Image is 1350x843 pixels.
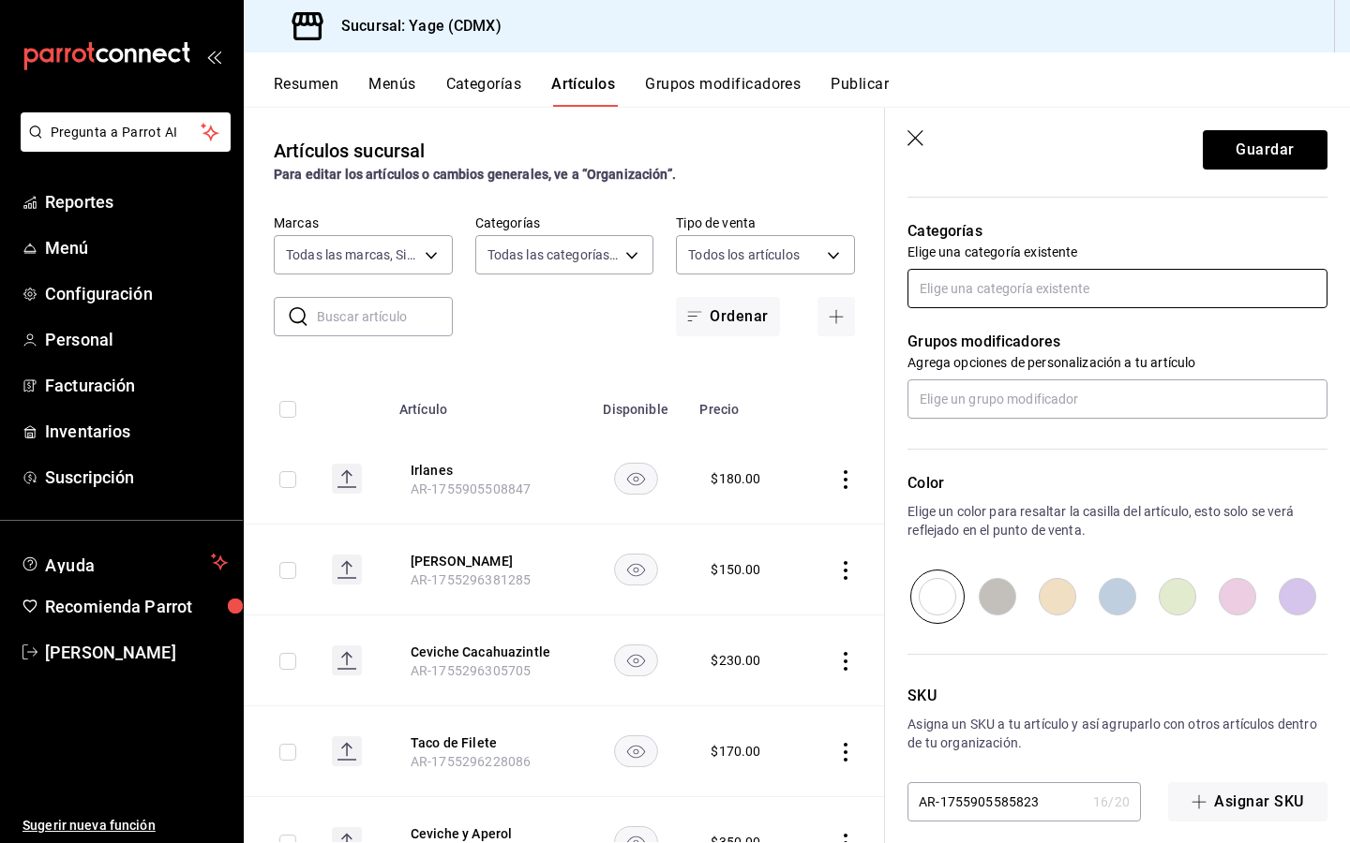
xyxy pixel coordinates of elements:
button: Resumen [274,75,338,107]
span: Menú [45,235,228,260]
button: actions [836,652,855,671]
span: Personal [45,327,228,352]
button: Ordenar [676,297,779,336]
span: AR-1755296305705 [411,663,531,678]
button: Artículos [551,75,615,107]
p: SKU [907,685,1327,707]
a: Pregunta a Parrot AI [13,136,231,155]
span: Suscripción [45,465,228,490]
button: Categorías [446,75,522,107]
button: availability-product [614,735,658,767]
span: Todas las categorías, Sin categoría [487,245,620,264]
button: actions [836,561,855,580]
th: Precio [688,374,801,434]
input: Buscar artículo [317,298,453,335]
div: Artículos sucursal [274,137,425,165]
input: Elige un grupo modificador [907,379,1327,419]
p: Color [907,472,1327,495]
button: availability-product [614,644,658,676]
div: $ 170.00 [711,742,760,761]
th: Artículo [388,374,583,434]
div: 16 / 20 [1093,792,1130,811]
label: Tipo de venta [676,216,855,229]
div: $ 150.00 [711,560,760,579]
button: edit-product-location [411,461,561,480]
button: open_drawer_menu [206,49,221,64]
span: Reportes [45,189,228,214]
span: Pregunta a Parrot AI [51,123,202,142]
button: Guardar [1203,130,1327,170]
h3: Sucursal: Yage (CDMX) [326,15,502,37]
div: $ 230.00 [711,651,760,670]
button: Grupos modificadores [645,75,801,107]
div: navigation tabs [274,75,1350,107]
span: AR-1755296228086 [411,754,531,769]
button: actions [836,470,855,489]
button: Pregunta a Parrot AI [21,112,231,152]
span: [PERSON_NAME] [45,640,228,665]
button: actions [836,743,855,762]
span: AR-1755296381285 [411,572,531,587]
button: Publicar [831,75,889,107]
label: Categorías [475,216,654,229]
span: Sugerir nueva función [22,816,228,836]
span: Inventarios [45,419,228,444]
span: AR-1755905508847 [411,481,531,496]
th: Disponible [583,374,688,434]
button: edit-product-location [411,733,561,752]
button: Asignar SKU [1168,782,1327,821]
p: Agrega opciones de personalización a tu artículo [907,353,1327,372]
p: Elige una categoría existente [907,243,1327,261]
span: Todos los artículos [688,245,800,264]
span: Todas las marcas, Sin marca [286,245,418,264]
button: edit-product-location [411,824,561,843]
p: Grupos modificadores [907,331,1327,353]
button: edit-product-location [411,552,561,570]
span: Ayuda [45,551,203,573]
div: $ 180.00 [711,469,760,488]
strong: Para editar los artículos o cambios generales, ve a “Organización”. [274,167,676,182]
p: Asigna un SKU a tu artículo y así agruparlo con otros artículos dentro de tu organización. [907,715,1327,752]
p: Elige un color para resaltar la casilla del artículo, esto solo se verá reflejado en el punto de ... [907,502,1327,540]
button: availability-product [614,463,658,495]
input: Elige una categoría existente [907,269,1327,308]
button: edit-product-location [411,643,561,661]
button: availability-product [614,554,658,585]
span: Facturación [45,373,228,398]
span: Recomienda Parrot [45,594,228,619]
span: Configuración [45,281,228,306]
p: Categorías [907,220,1327,243]
button: Menús [368,75,415,107]
label: Marcas [274,216,453,229]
